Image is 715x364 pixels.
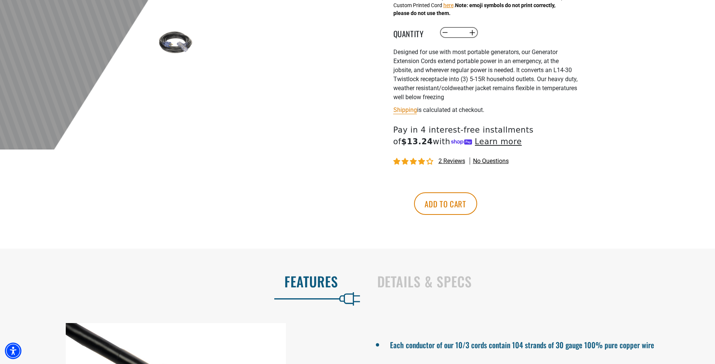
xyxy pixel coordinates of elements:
div: is calculated at checkout. [393,105,577,115]
span: No questions [473,157,509,165]
li: Each conductor of our 10/3 cords contain 104 strands of 30 gauge 100% pure copper wire [390,337,689,351]
h2: Details & Specs [377,273,700,289]
div: Accessibility Menu [5,343,21,359]
p: Designed for use with most portable generators, our Generator Extension Cords extend portable pow... [393,48,577,102]
h2: Features [16,273,338,289]
span: 2 reviews [438,157,465,165]
label: Quantity [393,28,431,38]
strong: Note: emoji symbols do not print correctly, please do not use them. [393,2,555,16]
a: Shipping [393,106,417,113]
span: 4.00 stars [393,158,435,165]
button: here [443,2,453,9]
button: Add to cart [414,192,477,215]
img: black [154,21,198,65]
